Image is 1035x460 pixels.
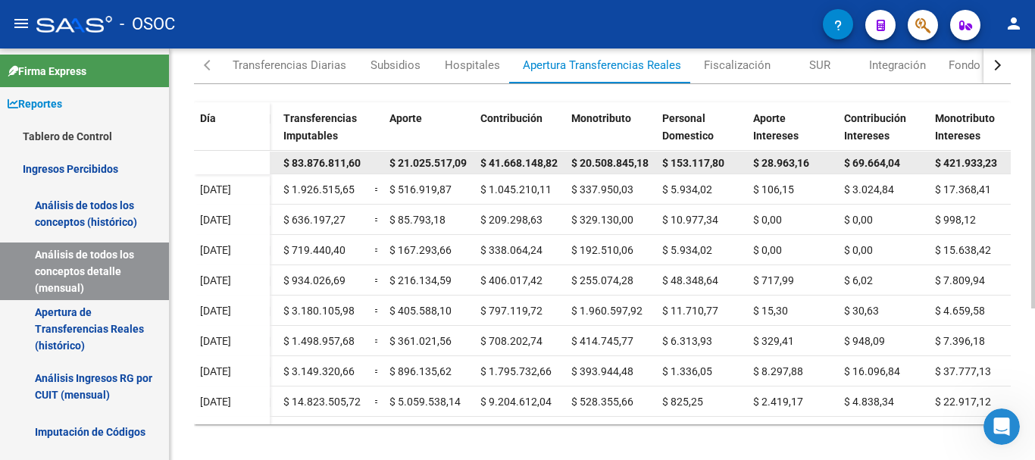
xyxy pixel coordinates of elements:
datatable-header-cell: Monotributo [565,102,656,166]
mat-icon: menu [12,14,30,33]
span: Monotributo Intereses [935,112,995,142]
span: $ 934.026,69 [283,274,346,286]
span: $ 20.508.845,18 [571,157,649,169]
span: $ 1.045.210,11 [480,183,552,196]
div: Subsidios [371,57,421,74]
span: $ 2.419,17 [753,396,803,408]
span: = [374,183,380,196]
span: $ 5.934,02 [662,183,712,196]
span: $ 708.202,74 [480,335,543,347]
span: $ 421.933,23 [935,157,997,169]
span: $ 209.298,63 [480,214,543,226]
span: $ 17.368,41 [935,183,991,196]
div: SUR [809,57,830,74]
span: $ 216.134,59 [389,274,452,286]
div: Transferencias Diarias [233,57,346,74]
span: = [374,244,380,256]
span: $ 16.096,84 [844,365,900,377]
span: $ 719.440,40 [283,244,346,256]
span: $ 1.926.515,65 [283,183,355,196]
span: = [374,274,380,286]
span: $ 167.293,66 [389,244,452,256]
span: = [374,305,380,317]
span: $ 14.823.505,72 [283,396,361,408]
span: Día [200,112,216,124]
span: | [268,112,271,124]
span: $ 21.025.517,09 [389,157,467,169]
span: $ 825,25 [662,396,703,408]
span: $ 192.510,06 [571,244,633,256]
span: Aporte [389,112,422,124]
span: $ 255.074,28 [571,274,633,286]
span: $ 83.876.811,60 [283,157,361,169]
datatable-header-cell: Contribución Intereses [838,102,929,166]
span: $ 1.498.957,68 [283,335,355,347]
span: $ 5.059.538,14 [389,396,461,408]
span: $ 4.838,34 [844,396,894,408]
span: $ 414.745,77 [571,335,633,347]
span: $ 329,41 [753,335,794,347]
span: [DATE] [200,183,231,196]
datatable-header-cell: Monotributo Intereses [929,102,1020,166]
span: Contribución Intereses [844,112,906,142]
span: $ 1.960.597,92 [571,305,643,317]
span: $ 15.638,42 [935,244,991,256]
span: $ 9.204.612,04 [480,396,552,408]
span: $ 7.396,18 [935,335,985,347]
span: $ 361.021,56 [389,335,452,347]
span: $ 1.336,05 [662,365,712,377]
span: $ 329.130,00 [571,214,633,226]
span: = [374,214,380,226]
span: Contribución [480,112,543,124]
datatable-header-cell: Aporte Intereses [747,102,838,166]
span: [DATE] [200,396,231,408]
span: $ 797.119,72 [480,305,543,317]
span: [DATE] [200,305,231,317]
datatable-header-cell: Personal Domestico [656,102,747,166]
span: $ 636.197,27 [283,214,346,226]
datatable-header-cell: Aporte [383,102,474,166]
span: $ 337.950,03 [571,183,633,196]
span: $ 948,09 [844,335,885,347]
span: $ 15,30 [753,305,788,317]
div: Apertura Transferencias Reales [523,57,681,74]
span: $ 7.809,94 [935,274,985,286]
span: $ 0,00 [753,244,782,256]
span: = [374,396,380,408]
mat-icon: person [1005,14,1023,33]
span: $ 406.017,42 [480,274,543,286]
span: Aporte Intereses [753,112,799,142]
span: $ 4.659,58 [935,305,985,317]
span: $ 3.180.105,98 [283,305,355,317]
span: [DATE] [200,214,231,226]
span: $ 3.149.320,66 [283,365,355,377]
span: $ 11.710,77 [662,305,718,317]
span: $ 0,00 [753,214,782,226]
span: $ 28.963,16 [753,157,809,169]
span: Transferencias Imputables [283,112,357,142]
span: Reportes [8,95,62,112]
div: Fiscalización [704,57,771,74]
span: $ 998,12 [935,214,976,226]
span: $ 41.668.148,82 [480,157,558,169]
span: = [374,365,380,377]
span: Monotributo [571,112,631,124]
span: = [374,335,380,347]
datatable-header-cell: | [262,102,277,166]
span: [DATE] [200,274,231,286]
div: Integración [869,57,926,74]
span: $ 516.919,87 [389,183,452,196]
span: $ 5.934,02 [662,244,712,256]
datatable-header-cell: Contribución [474,102,565,166]
span: $ 6,02 [844,274,873,286]
span: $ 6.313,93 [662,335,712,347]
span: [DATE] [200,244,231,256]
span: Firma Express [8,63,86,80]
iframe: Intercom live chat [983,408,1020,445]
span: $ 3.024,84 [844,183,894,196]
span: Personal Domestico [662,112,714,142]
span: $ 153.117,80 [662,157,724,169]
span: $ 528.355,66 [571,396,633,408]
span: $ 69.664,04 [844,157,900,169]
datatable-header-cell: Día [194,102,270,166]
